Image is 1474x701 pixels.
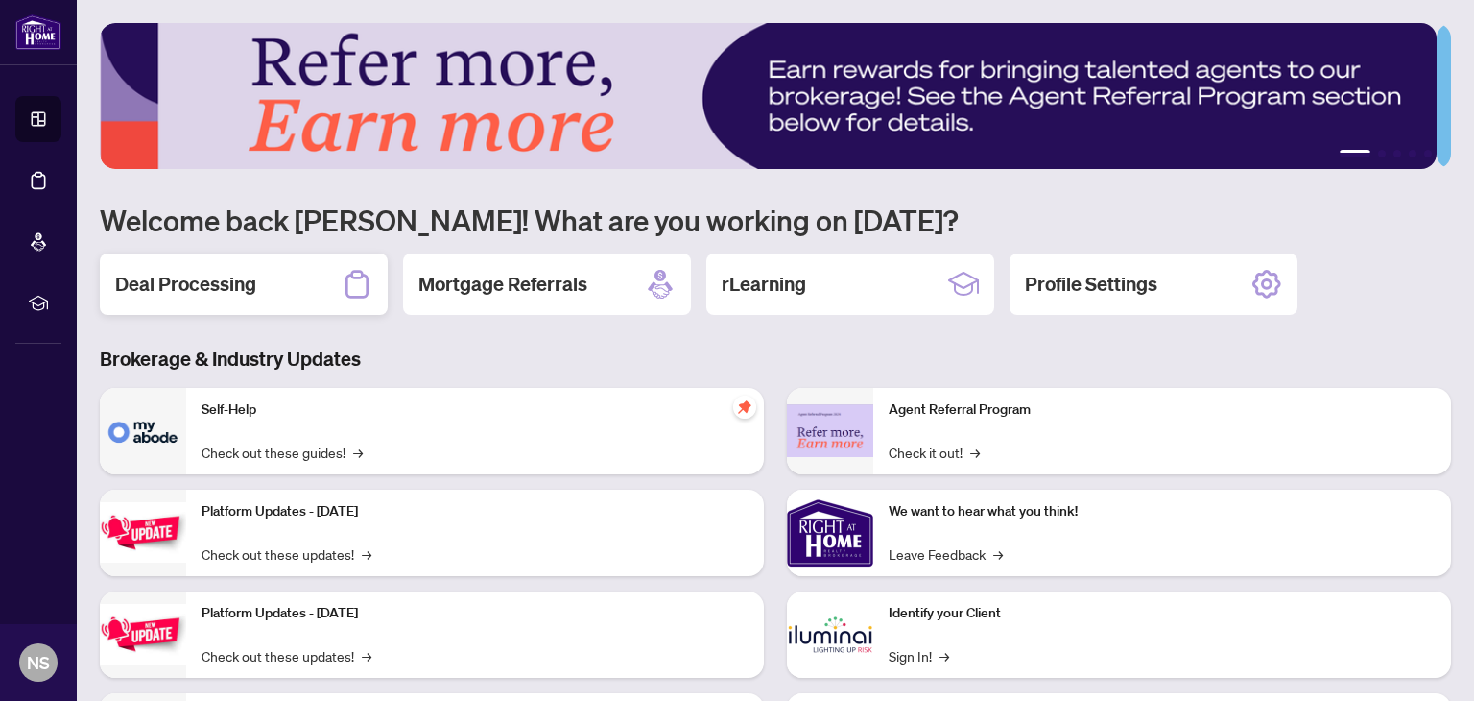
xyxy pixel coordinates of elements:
[1025,271,1157,298] h2: Profile Settings
[1340,150,1370,157] button: 1
[27,649,50,676] span: NS
[202,544,371,565] a: Check out these updates!→
[100,202,1451,238] h1: Welcome back [PERSON_NAME]! What are you working on [DATE]?
[115,271,256,298] h2: Deal Processing
[362,645,371,666] span: →
[100,502,186,563] img: Platform Updates - July 21, 2025
[939,645,949,666] span: →
[889,399,1436,421] p: Agent Referral Program
[970,442,980,463] span: →
[889,501,1436,522] p: We want to hear what you think!
[202,603,749,624] p: Platform Updates - [DATE]
[787,592,873,678] img: Identify your Client
[100,23,1437,169] img: Slide 0
[353,442,363,463] span: →
[362,544,371,565] span: →
[722,271,806,298] h2: rLearning
[733,396,756,419] span: pushpin
[1378,150,1386,157] button: 2
[418,271,587,298] h2: Mortgage Referrals
[100,346,1451,373] h3: Brokerage & Industry Updates
[202,399,749,421] p: Self-Help
[1397,634,1455,691] button: Open asap
[100,604,186,665] img: Platform Updates - July 8, 2025
[787,490,873,576] img: We want to hear what you think!
[787,404,873,457] img: Agent Referral Program
[993,544,1003,565] span: →
[202,501,749,522] p: Platform Updates - [DATE]
[889,544,1003,565] a: Leave Feedback→
[1393,150,1401,157] button: 3
[15,14,61,50] img: logo
[889,645,949,666] a: Sign In!→
[889,603,1436,624] p: Identify your Client
[202,645,371,666] a: Check out these updates!→
[889,442,980,463] a: Check it out!→
[202,442,363,463] a: Check out these guides!→
[100,388,186,474] img: Self-Help
[1409,150,1416,157] button: 4
[1424,150,1432,157] button: 5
